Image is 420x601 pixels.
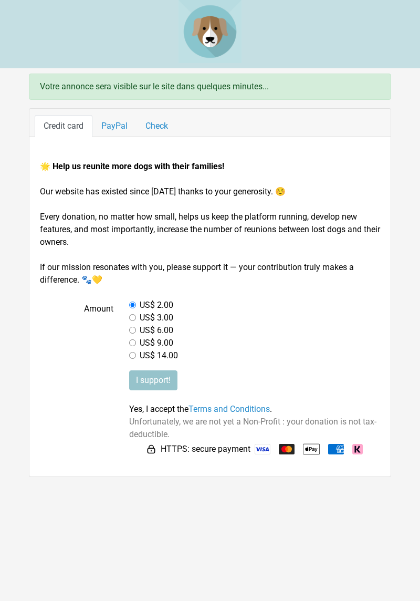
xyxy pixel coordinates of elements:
span: Yes, I accept the . [129,404,272,414]
a: Credit card [35,115,92,137]
a: PayPal [92,115,136,137]
input: I support! [129,370,177,390]
img: HTTPS: secure payment [146,444,156,454]
a: Terms and Conditions [188,404,270,414]
a: Check [136,115,177,137]
span: Unfortunately, we are not yet a Non-Profit : your donation is not tax-deductible. [129,417,376,439]
img: Klarna [352,444,363,454]
label: US$ 9.00 [140,337,173,349]
strong: 🌟 Help us reunite more dogs with their families! [40,161,224,171]
img: Apple Pay [303,441,320,458]
img: Visa [255,444,270,454]
img: American Express [328,444,344,454]
label: US$ 3.00 [140,312,173,324]
label: US$ 6.00 [140,324,173,337]
img: Mastercard [279,444,295,454]
form: Our website has existed since [DATE] thanks to your generosity. ☺️ Every donation, no matter how ... [40,160,380,458]
label: US$ 2.00 [140,299,173,312]
label: Amount [32,299,121,362]
span: HTTPS: secure payment [161,443,250,455]
div: Votre annonce sera visible sur le site dans quelques minutes... [29,74,391,100]
label: US$ 14.00 [140,349,178,362]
